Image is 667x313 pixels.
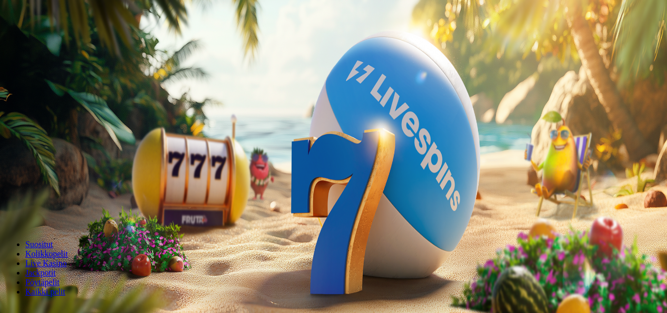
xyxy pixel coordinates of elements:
[25,259,67,268] a: Live Kasino
[25,278,59,287] span: Pöytäpelit
[25,249,68,258] a: Kolikkopelit
[25,240,53,249] a: Suositut
[25,287,65,296] span: Kaikki pelit
[4,222,663,297] nav: Lobby
[25,268,56,277] a: Jackpotit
